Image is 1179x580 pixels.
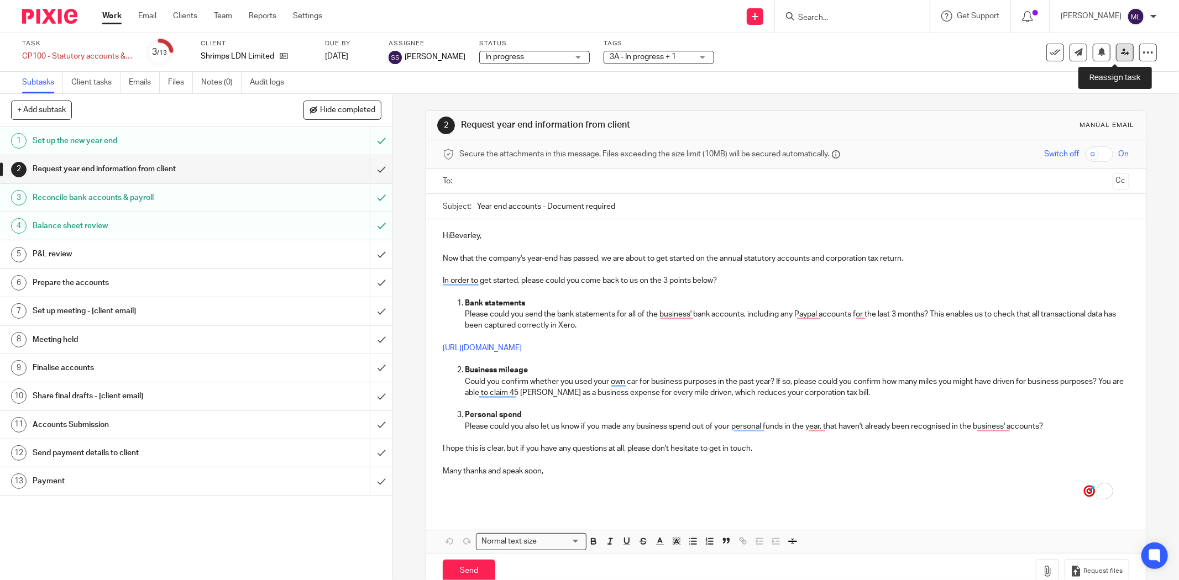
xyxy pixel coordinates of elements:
small: /13 [158,50,167,56]
h1: Share final drafts - [client email] [33,388,250,404]
span: [PERSON_NAME] [405,51,465,62]
a: Settings [293,10,322,22]
strong: Personal spend [465,411,522,419]
label: Task [22,39,133,48]
div: Search for option [476,533,586,550]
p: In order to get started, please could you come back to us on the 3 points below? [443,275,1129,286]
img: Pixie [22,9,77,24]
div: 4 [11,218,27,234]
span: In progress [485,53,524,61]
button: Hide completed [303,101,381,119]
p: Please could you also let us know if you made any business spend out of your personal funds in th... [465,421,1129,432]
label: Status [479,39,590,48]
span: On [1119,149,1129,160]
div: 11 [11,417,27,433]
h1: Balance sheet review [33,218,250,234]
img: svg%3E [1127,8,1145,25]
a: [URL][DOMAIN_NAME] [443,344,522,352]
h1: Set up meeting - [client email] [33,303,250,319]
h1: Set up the new year end [33,133,250,149]
span: 3A - In progress + 1 [610,53,676,61]
h1: Prepare the accounts [33,275,250,291]
strong: Business mileage [465,366,528,374]
span: [DATE] [325,52,348,60]
div: 9 [11,360,27,376]
div: 2 [437,117,455,134]
a: Email [138,10,156,22]
label: Due by [325,39,375,48]
button: Cc [1113,173,1129,189]
input: Search for option [540,536,580,547]
div: 3 [153,46,167,59]
div: 3 [11,190,27,205]
label: Client [201,39,311,48]
a: Files [168,72,193,93]
p: Many thanks and speak soon, [443,466,1129,477]
span: Normal text size [479,536,539,547]
a: Reports [249,10,276,22]
p: [PERSON_NAME] [1061,10,1122,22]
span: Get Support [957,12,999,20]
h1: Meeting held [33,331,250,348]
button: + Add subtask [11,101,72,119]
h1: Reconcile bank accounts & payroll [33,189,250,206]
p: Shrimps LDN Limited [201,51,274,62]
a: Notes (0) [201,72,242,93]
p: I hope this is clear, but if you have any questions at all, please don't hesitate to get in touch. [443,443,1129,454]
h1: Finalise accounts [33,360,250,376]
p: Could you confirm whether you used your own car for business purposes in the past year? If so, pl... [465,376,1129,399]
input: Search [797,13,897,23]
h1: Send payment details to client [33,445,250,461]
div: CP100 - Statutory accounts &amp; tax return - March 2025 [22,51,133,62]
h1: P&L review [33,246,250,262]
label: Subject: [443,201,471,212]
span: Switch off [1045,149,1080,160]
div: CP100 - Statutory accounts & tax return - [DATE] [22,51,133,62]
label: Tags [604,39,714,48]
div: 10 [11,388,27,404]
strong: Bank statements [465,299,525,307]
p: Please could you send the bank statements for all of the business' bank accounts, including any P... [465,309,1129,331]
span: Request files [1084,567,1123,576]
span: Secure the attachments in this message. Files exceeding the size limit (10MB) will be secured aut... [459,149,829,160]
h1: Request year end information from client [33,161,250,177]
h1: Payment [33,473,250,489]
a: Subtasks [22,72,63,93]
div: 13 [11,473,27,489]
a: Team [214,10,232,22]
div: To enrich screen reader interactions, please activate Accessibility in Grammarly extension settings [426,219,1146,507]
h1: Accounts Submission [33,416,250,433]
a: Client tasks [71,72,120,93]
div: 5 [11,247,27,262]
div: 12 [11,445,27,461]
div: 8 [11,332,27,347]
img: svg%3E [389,51,402,64]
div: 6 [11,275,27,291]
div: 2 [11,162,27,177]
label: To: [443,176,455,187]
span: Hide completed [320,106,375,115]
p: Now that the company's year-end has passed, we are about to get started on the annual statutory a... [443,253,1129,264]
label: Assignee [389,39,465,48]
a: Audit logs [250,72,292,93]
a: Clients [173,10,197,22]
a: Work [102,10,122,22]
p: HiBeverley, [443,230,1129,241]
h1: Request year end information from client [461,119,810,131]
div: 7 [11,303,27,319]
div: Manual email [1080,121,1135,130]
div: 1 [11,133,27,149]
a: Emails [129,72,160,93]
